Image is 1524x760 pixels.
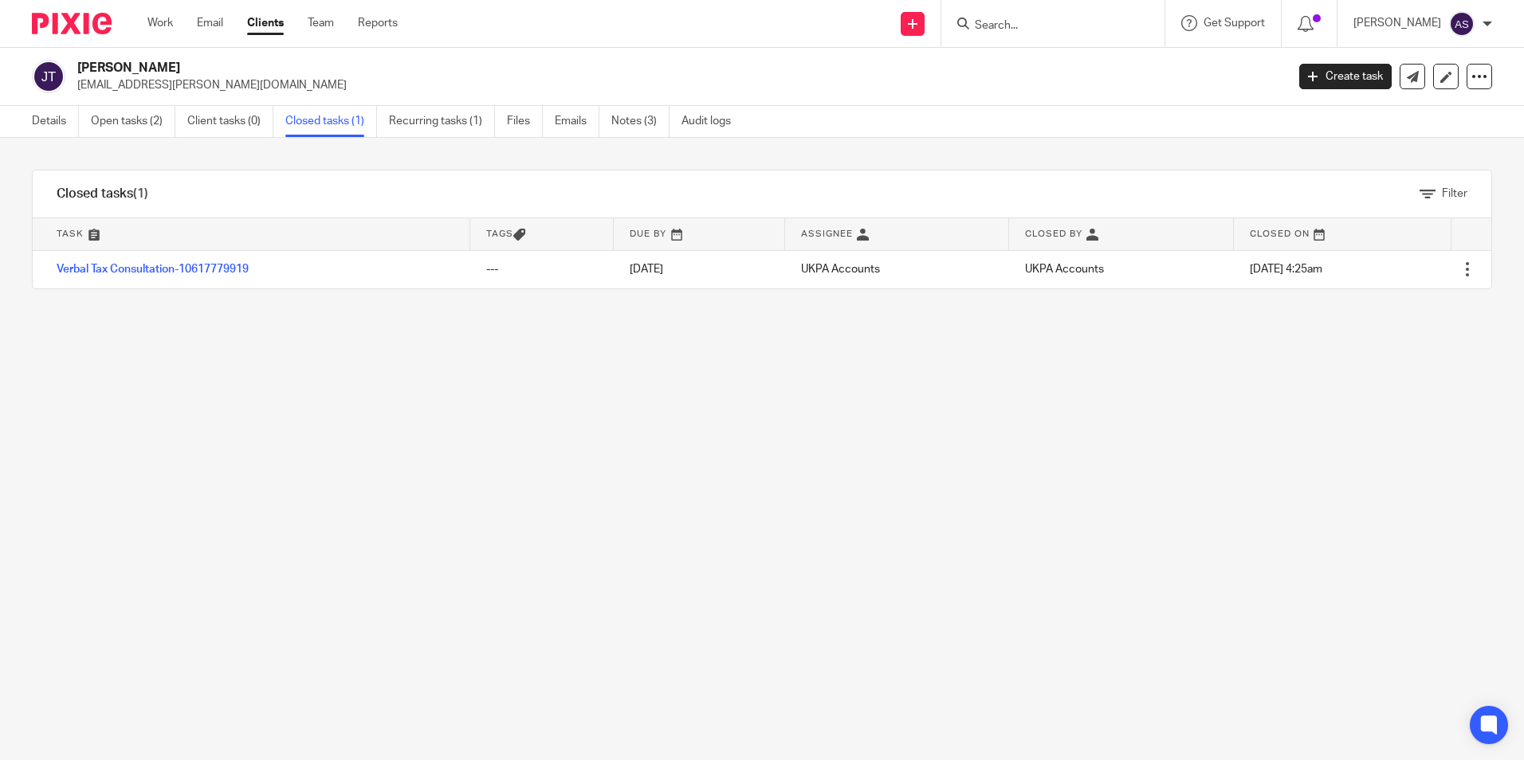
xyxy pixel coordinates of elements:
[57,186,148,202] h1: Closed tasks
[197,15,223,31] a: Email
[285,106,377,137] a: Closed tasks (1)
[1442,188,1467,199] span: Filter
[32,13,112,34] img: Pixie
[389,106,495,137] a: Recurring tasks (1)
[555,106,599,137] a: Emails
[470,218,614,250] th: Tags
[486,261,598,277] div: ---
[1353,15,1441,31] p: [PERSON_NAME]
[91,106,175,137] a: Open tasks (2)
[1299,64,1392,89] a: Create task
[133,187,148,200] span: (1)
[32,60,65,93] img: svg%3E
[247,15,284,31] a: Clients
[1204,18,1265,29] span: Get Support
[1025,264,1104,275] span: UKPA Accounts
[1250,264,1322,275] span: [DATE] 4:25am
[785,250,1009,288] td: UKPA Accounts
[77,77,1275,93] p: [EMAIL_ADDRESS][PERSON_NAME][DOMAIN_NAME]
[681,106,743,137] a: Audit logs
[507,106,543,137] a: Files
[973,19,1117,33] input: Search
[32,106,79,137] a: Details
[147,15,173,31] a: Work
[57,264,249,275] a: Verbal Tax Consultation-10617779919
[358,15,398,31] a: Reports
[187,106,273,137] a: Client tasks (0)
[614,250,785,288] td: [DATE]
[77,60,1035,76] h2: [PERSON_NAME]
[1449,11,1475,37] img: svg%3E
[611,106,670,137] a: Notes (3)
[308,15,334,31] a: Team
